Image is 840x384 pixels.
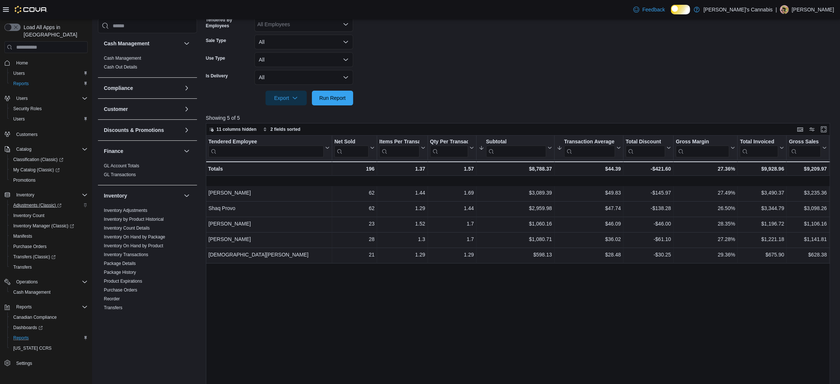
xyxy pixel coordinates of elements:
[10,252,88,261] span: Transfers (Classic)
[98,54,197,77] div: Cash Management
[819,125,828,134] button: Enter fullscreen
[10,69,28,78] a: Users
[676,139,735,157] button: Gross Margin
[557,250,621,259] div: $28.48
[334,164,375,173] div: 196
[182,147,191,156] button: Finance
[780,5,789,14] div: Chelsea Hamilton
[13,335,29,341] span: Reports
[7,221,91,231] a: Inventory Manager (Classic)
[7,210,91,221] button: Inventory Count
[479,219,552,228] div: $1,060.16
[7,241,91,252] button: Purchase Orders
[430,139,474,157] button: Qty Per Transaction
[564,139,615,146] div: Transaction Average
[104,56,141,61] a: Cash Management
[13,191,37,199] button: Inventory
[7,200,91,210] a: Adjustments (Classic)
[789,139,827,157] button: Gross Sales
[10,313,88,322] span: Canadian Compliance
[104,126,181,134] button: Discounts & Promotions
[104,147,123,155] h3: Finance
[10,79,32,88] a: Reports
[16,95,28,101] span: Users
[10,252,59,261] a: Transfers (Classic)
[557,219,621,228] div: $46.09
[10,104,45,113] a: Security Roles
[430,219,474,228] div: 1.7
[104,40,181,47] button: Cash Management
[104,261,136,266] a: Package Details
[208,164,330,173] div: Totals
[206,125,260,134] button: 11 columns hidden
[626,219,671,228] div: -$46.00
[10,334,88,342] span: Reports
[312,91,353,105] button: Run Report
[104,305,122,311] span: Transfers
[10,344,88,353] span: Washington CCRS
[10,323,88,332] span: Dashboards
[16,132,38,137] span: Customers
[13,130,41,139] a: Customers
[104,234,165,240] span: Inventory On Hand by Package
[13,325,43,331] span: Dashboards
[182,105,191,114] button: Customer
[319,94,346,102] span: Run Report
[334,139,369,157] div: Net Sold
[104,287,137,293] span: Purchase Orders
[13,244,47,249] span: Purchase Orders
[182,191,191,200] button: Inventory
[13,58,88,67] span: Home
[379,219,425,228] div: 1.52
[792,5,834,14] p: [PERSON_NAME]
[676,139,729,146] div: Gross Margin
[10,165,63,174] a: My Catalog (Classic)
[334,219,375,228] div: 23
[104,192,181,199] button: Inventory
[642,6,665,13] span: Feedback
[13,289,50,295] span: Cash Management
[104,217,164,222] a: Inventory by Product Historical
[7,68,91,78] button: Users
[379,235,425,244] div: 1.3
[206,73,228,79] label: Is Delivery
[13,177,36,183] span: Promotions
[557,188,621,197] div: $49.83
[13,233,32,239] span: Manifests
[776,5,777,14] p: |
[7,114,91,124] button: Users
[789,219,827,228] div: $1,106.16
[13,277,41,286] button: Operations
[104,40,150,47] h3: Cash Management
[10,104,88,113] span: Security Roles
[789,235,827,244] div: $1,141.81
[270,91,302,105] span: Export
[10,263,35,272] a: Transfers
[206,17,252,29] label: Tendered By Employees
[671,5,690,14] input: Dark Mode
[626,188,671,197] div: -$145.97
[1,190,91,200] button: Inventory
[10,115,88,123] span: Users
[626,235,671,244] div: -$61.10
[104,270,136,275] a: Package History
[10,221,77,230] a: Inventory Manager (Classic)
[334,139,369,146] div: Net Sold
[10,232,35,241] a: Manifests
[7,154,91,165] a: Classification (Classic)
[254,70,353,85] button: All
[486,139,546,146] div: Subtotal
[254,35,353,49] button: All
[10,176,88,185] span: Promotions
[104,192,127,199] h3: Inventory
[208,139,324,157] div: Tendered Employee
[676,219,735,228] div: 28.35%
[10,69,88,78] span: Users
[676,188,735,197] div: 27.49%
[208,139,324,146] div: Tendered Employee
[676,164,735,173] div: 27.36%
[270,126,300,132] span: 2 fields sorted
[10,221,88,230] span: Inventory Manager (Classic)
[10,263,88,272] span: Transfers
[789,139,821,146] div: Gross Sales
